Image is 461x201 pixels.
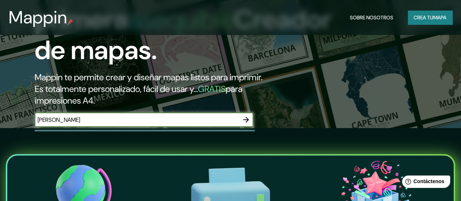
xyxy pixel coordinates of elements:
[67,19,73,25] img: pin de mapeo
[408,11,452,24] button: Crea tumapa
[35,83,198,94] font: Es totalmente personalizado, fácil de usar y...
[350,14,393,21] font: Sobre nosotros
[35,83,242,106] font: para impresiones A4.
[35,116,239,124] input: Elige tu lugar favorito
[433,14,446,21] font: mapa
[35,71,262,83] font: Mappin te permite crear y diseñar mapas listos para imprimir.
[396,173,453,193] iframe: Lanzador de widgets de ayuda
[198,83,226,94] font: GRATIS
[414,14,433,21] font: Crea tu
[9,6,67,29] font: Mappin
[347,11,396,24] button: Sobre nosotros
